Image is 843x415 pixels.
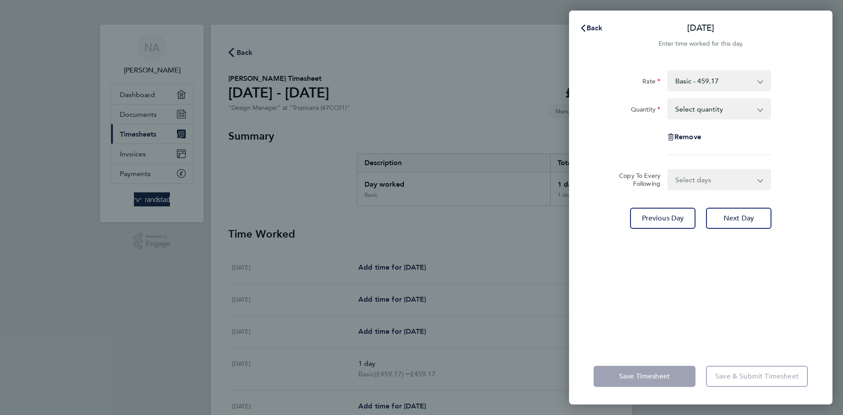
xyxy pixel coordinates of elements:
div: Enter time worked for this day. [569,39,832,49]
label: Rate [642,77,660,88]
button: Previous Day [630,208,695,229]
span: Next Day [724,214,754,223]
label: Copy To Every Following [612,172,660,188]
button: Next Day [706,208,771,229]
span: Back [587,24,603,32]
span: Previous Day [642,214,684,223]
button: Back [571,19,612,37]
label: Quantity [631,105,660,116]
span: Remove [674,133,701,141]
p: [DATE] [687,22,714,34]
button: Remove [667,134,701,141]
